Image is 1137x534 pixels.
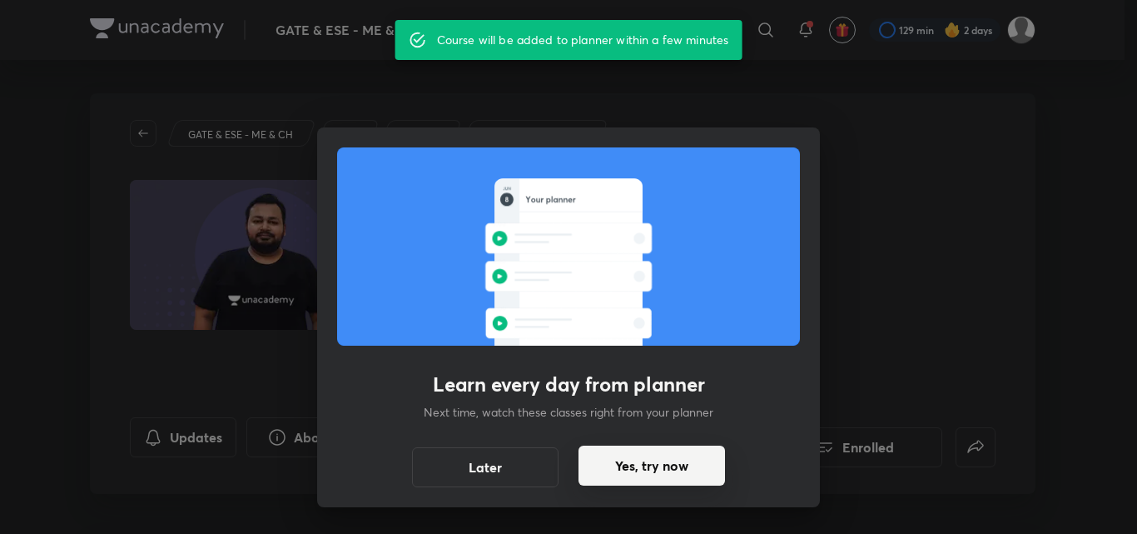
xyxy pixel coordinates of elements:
[493,222,506,226] g: 5:00
[505,197,509,202] g: 8
[493,259,506,263] g: 5:00
[496,232,502,234] g: PM
[412,447,559,487] button: Later
[578,446,725,486] button: Yes, try now
[526,197,576,204] g: Your planner
[433,372,705,397] h3: Learn every day from planner
[496,316,502,318] g: PM
[496,269,502,272] g: PM
[437,25,729,55] div: Course will be added to planner within a few minutes
[424,403,713,421] p: Next time, watch these classes right from your planner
